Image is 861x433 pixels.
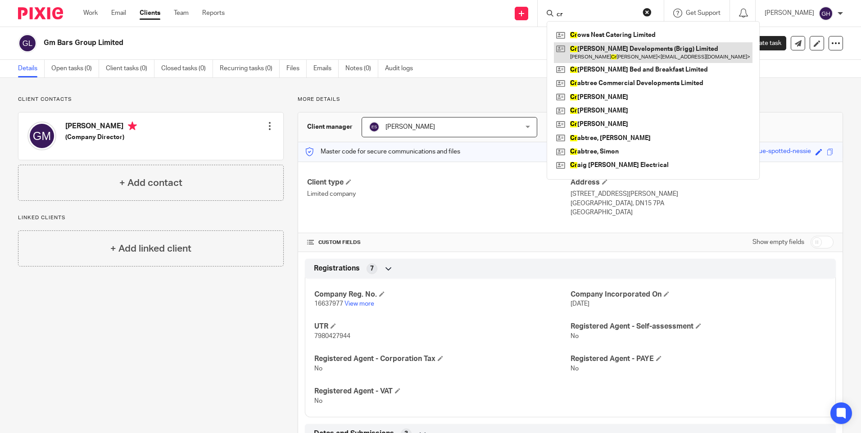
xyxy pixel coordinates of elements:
span: 16637977 [314,301,343,307]
h4: Address [571,178,834,187]
h4: UTR [314,322,570,331]
div: free-range-blue-spotted-nessie [721,147,811,157]
a: Team [174,9,189,18]
h4: + Add linked client [110,242,191,256]
a: Reports [202,9,225,18]
h4: Registered Agent - Corporation Tax [314,354,570,364]
img: svg%3E [18,34,37,53]
p: More details [298,96,843,103]
a: Work [83,9,98,18]
a: Open tasks (0) [51,60,99,77]
h4: CUSTOM FIELDS [307,239,570,246]
h5: (Company Director) [65,133,137,142]
label: Show empty fields [752,238,804,247]
span: 7 [370,264,374,273]
p: Master code for secure communications and files [305,147,460,156]
h2: Gm Bars Group Limited [44,38,585,48]
input: Search [556,11,637,19]
h4: Registered Agent - PAYE [571,354,826,364]
a: Clients [140,9,160,18]
i: Primary [128,122,137,131]
span: [DATE] [571,301,589,307]
a: Audit logs [385,60,420,77]
p: Linked clients [18,214,284,221]
h4: + Add contact [119,176,182,190]
span: Get Support [686,10,721,16]
a: Create task [734,36,786,50]
p: [STREET_ADDRESS][PERSON_NAME] [571,189,834,198]
h4: Client type [307,178,570,187]
img: Pixie [18,7,63,19]
span: No [314,398,322,404]
h4: Registered Agent - Self-assessment [571,322,826,331]
span: Registrations [314,264,360,273]
a: Notes (0) [345,60,378,77]
a: Closed tasks (0) [161,60,213,77]
p: Client contacts [18,96,284,103]
a: Emails [313,60,339,77]
p: [GEOGRAPHIC_DATA] [571,208,834,217]
a: Email [111,9,126,18]
a: Files [286,60,307,77]
p: [PERSON_NAME] [765,9,814,18]
span: No [571,333,579,339]
h4: Registered Agent - VAT [314,387,570,396]
span: 7980427944 [314,333,350,339]
button: Clear [643,8,652,17]
h4: Company Reg. No. [314,290,570,299]
a: Recurring tasks (0) [220,60,280,77]
a: View more [344,301,374,307]
h3: Client manager [307,122,353,131]
p: [GEOGRAPHIC_DATA], DN15 7PA [571,199,834,208]
span: No [571,365,579,372]
img: svg%3E [27,122,56,150]
p: Limited company [307,189,570,198]
span: No [314,365,322,372]
a: Client tasks (0) [106,60,154,77]
img: svg%3E [819,6,833,21]
h4: [PERSON_NAME] [65,122,137,133]
a: Details [18,60,45,77]
span: [PERSON_NAME] [385,124,435,130]
img: svg%3E [369,122,380,132]
h4: Company Incorporated On [571,290,826,299]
